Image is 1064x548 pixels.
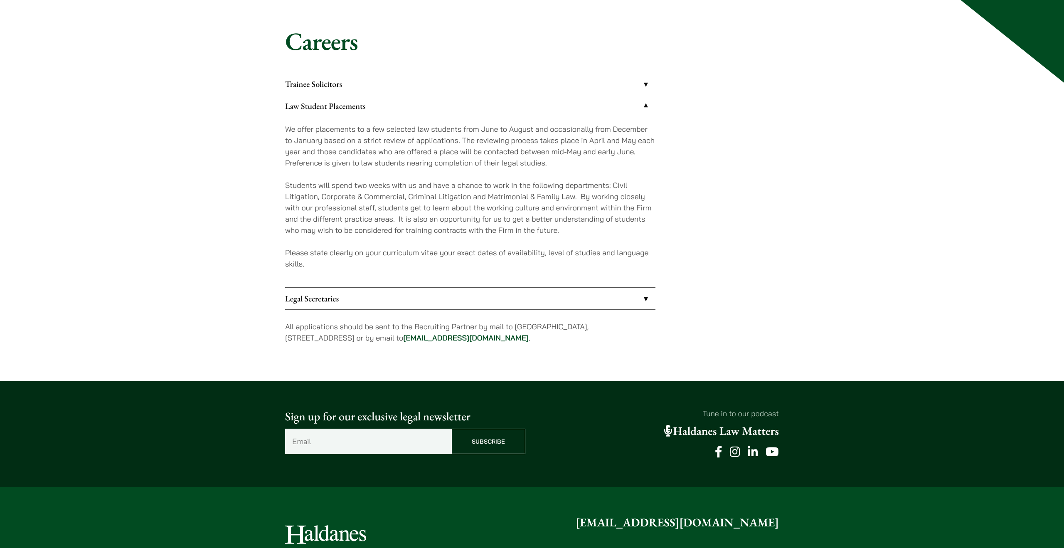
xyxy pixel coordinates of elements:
[451,429,525,454] input: Subscribe
[285,26,779,56] h1: Careers
[285,429,451,454] input: Email
[403,333,529,343] a: [EMAIL_ADDRESS][DOMAIN_NAME]
[285,247,655,269] p: Please state clearly on your curriculum vitae your exact dates of availability, level of studies ...
[664,424,779,439] a: Haldanes Law Matters
[285,117,655,287] div: Law Student Placements
[539,408,779,419] p: Tune in to our podcast
[285,123,655,168] p: We offer placements to a few selected law students from June to August and occasionally from Dece...
[285,525,366,544] img: Logo of Haldanes
[285,95,655,117] a: Law Student Placements
[285,408,525,425] p: Sign up for our exclusive legal newsletter
[285,321,655,343] p: All applications should be sent to the Recruiting Partner by mail to [GEOGRAPHIC_DATA], [STREET_A...
[285,288,655,309] a: Legal Secretaries
[285,180,655,236] p: Students will spend two weeks with us and have a chance to work in the following departments: Civ...
[285,73,655,95] a: Trainee Solicitors
[576,515,779,530] a: [EMAIL_ADDRESS][DOMAIN_NAME]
